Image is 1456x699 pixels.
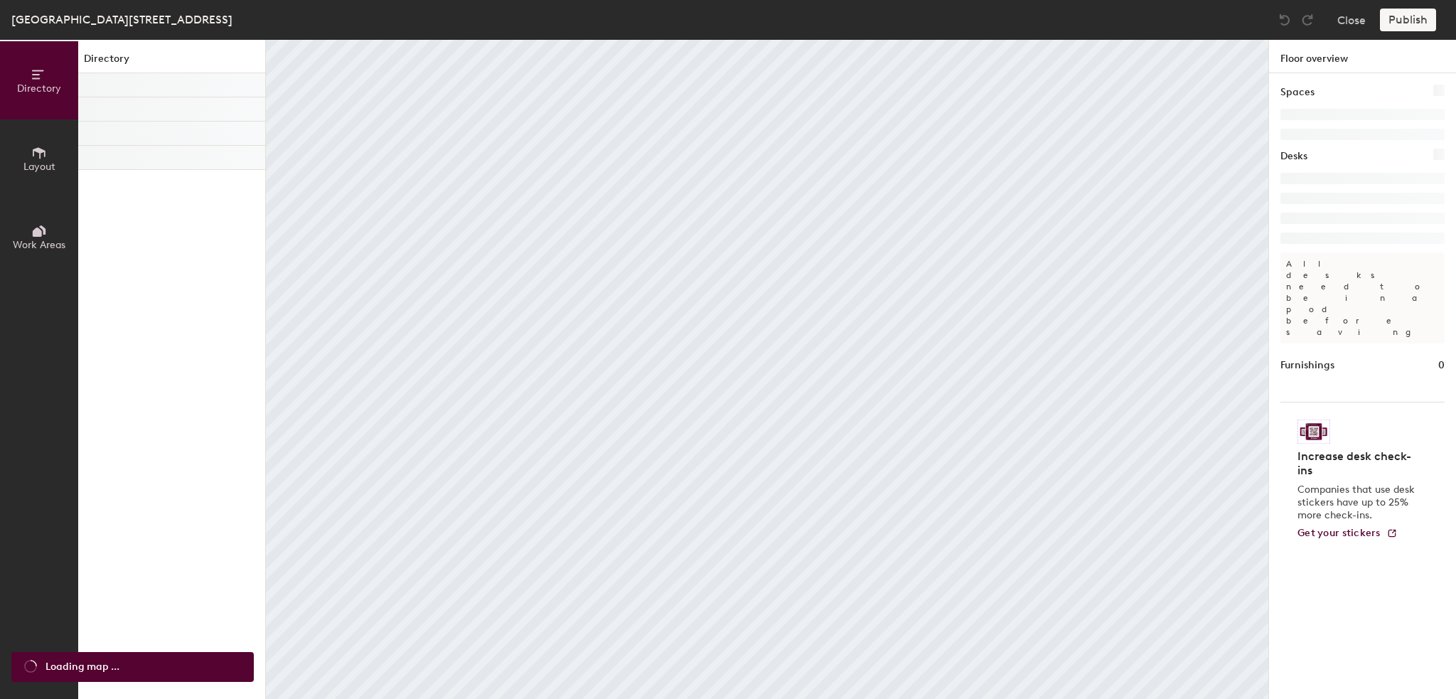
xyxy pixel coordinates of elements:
h1: Floor overview [1269,40,1456,73]
a: Get your stickers [1297,528,1398,540]
div: [GEOGRAPHIC_DATA][STREET_ADDRESS] [11,11,232,28]
img: Undo [1278,13,1292,27]
span: Loading map ... [45,659,119,675]
h1: Furnishings [1280,358,1334,373]
span: Layout [23,161,55,173]
h1: 0 [1438,358,1445,373]
p: Companies that use desk stickers have up to 25% more check-ins. [1297,484,1419,522]
button: Close [1337,9,1366,31]
p: All desks need to be in a pod before saving [1280,252,1445,343]
img: Redo [1300,13,1315,27]
span: Directory [17,82,61,95]
h1: Desks [1280,149,1307,164]
h1: Spaces [1280,85,1315,100]
span: Work Areas [13,239,65,251]
h4: Increase desk check-ins [1297,449,1419,478]
img: Sticker logo [1297,420,1330,444]
span: Get your stickers [1297,527,1381,539]
canvas: Map [266,40,1268,699]
h1: Directory [78,51,265,73]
